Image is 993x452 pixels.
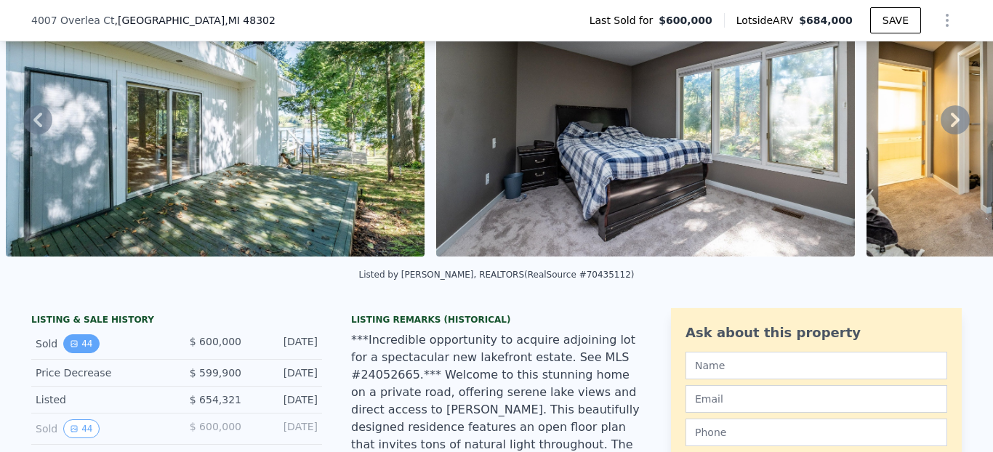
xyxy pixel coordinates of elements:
button: View historical data [63,334,99,353]
div: Price Decrease [36,366,165,380]
div: Ask about this property [686,323,947,343]
div: [DATE] [253,419,318,438]
span: Last Sold for [590,13,659,28]
div: [DATE] [253,392,318,407]
div: Listing Remarks (Historical) [351,314,642,326]
span: $ 600,000 [190,421,241,432]
span: $ 654,321 [190,394,241,405]
button: SAVE [870,7,921,33]
input: Name [686,352,947,379]
button: View historical data [63,419,99,438]
span: $ 599,900 [190,367,241,379]
div: Sold [36,419,165,438]
span: $684,000 [799,15,853,26]
div: Sold [36,334,165,353]
div: [DATE] [253,366,318,380]
span: Lotside ARV [736,13,799,28]
span: 4007 Overlea Ct [31,13,115,28]
span: $ 600,000 [190,336,241,347]
div: Listed [36,392,165,407]
div: LISTING & SALE HISTORY [31,314,322,328]
span: $600,000 [659,13,712,28]
button: Show Options [933,6,962,35]
div: Listed by [PERSON_NAME], REALTORS (RealSource #70435112) [359,270,635,280]
input: Email [686,385,947,413]
input: Phone [686,419,947,446]
div: [DATE] [253,334,318,353]
span: , MI 48302 [225,15,276,26]
span: , [GEOGRAPHIC_DATA] [115,13,276,28]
